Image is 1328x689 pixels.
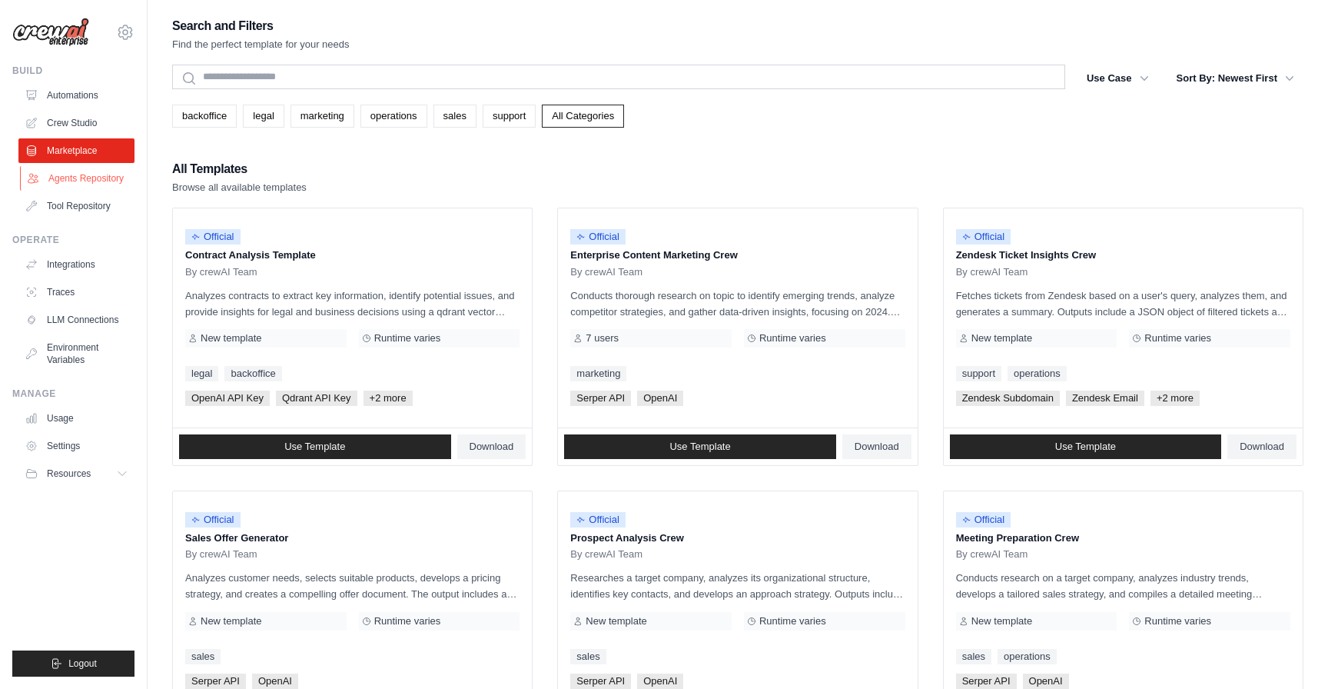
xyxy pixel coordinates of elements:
a: Settings [18,434,134,458]
p: Contract Analysis Template [185,248,520,263]
a: Marketplace [18,138,134,163]
a: operations [1008,366,1067,381]
a: Use Template [564,434,836,459]
a: Environment Variables [18,335,134,372]
button: Sort By: Newest First [1167,65,1303,92]
a: legal [185,366,218,381]
span: OpenAI [637,674,683,689]
p: Prospect Analysis Crew [570,531,905,546]
span: 7 users [586,332,619,344]
a: legal [243,105,284,128]
a: LLM Connections [18,308,134,332]
span: Zendesk Email [1066,391,1144,406]
span: By crewAI Team [956,266,1028,278]
a: sales [433,105,476,128]
a: support [483,105,536,128]
p: Conducts thorough research on topic to identify emerging trends, analyze competitor strategies, a... [570,288,905,320]
a: Download [842,434,911,459]
span: Runtime varies [1144,615,1211,627]
span: By crewAI Team [956,548,1028,561]
p: Meeting Preparation Crew [956,531,1290,546]
a: Agents Repository [20,166,136,191]
span: By crewAI Team [185,548,257,561]
span: +2 more [364,391,413,406]
span: Runtime varies [759,332,826,344]
span: +2 more [1150,391,1200,406]
a: Automations [18,83,134,108]
span: Official [185,512,241,528]
span: New template [201,332,261,344]
span: OpenAI [252,674,298,689]
a: backoffice [224,366,281,381]
span: Runtime varies [374,615,441,627]
a: operations [998,649,1057,664]
div: Build [12,65,134,77]
span: Serper API [570,391,631,406]
span: By crewAI Team [570,266,642,278]
span: New template [971,615,1032,627]
a: Download [457,434,526,459]
span: Logout [68,657,97,670]
span: Official [570,229,626,245]
span: Serper API [956,674,1017,689]
div: Manage [12,388,134,400]
span: Runtime varies [759,615,826,627]
span: Runtime varies [374,332,441,344]
a: Traces [18,280,134,305]
a: Use Template [179,434,451,459]
a: marketing [290,105,354,128]
span: Use Template [669,441,730,453]
p: Zendesk Ticket Insights Crew [956,248,1290,263]
span: Official [956,512,1011,528]
a: Tool Repository [18,194,134,218]
p: Enterprise Content Marketing Crew [570,248,905,263]
p: Conducts research on a target company, analyzes industry trends, develops a tailored sales strate... [956,570,1290,602]
span: Zendesk Subdomain [956,391,1060,406]
a: sales [570,649,606,664]
button: Logout [12,651,134,677]
a: All Categories [542,105,624,128]
a: Use Template [950,434,1222,459]
p: Fetches tickets from Zendesk based on a user's query, analyzes them, and generates a summary. Out... [956,288,1290,320]
img: Logo [12,18,89,47]
span: Use Template [1055,441,1116,453]
span: By crewAI Team [185,266,257,278]
a: sales [185,649,221,664]
a: sales [956,649,991,664]
span: Runtime varies [1144,332,1211,344]
a: Download [1227,434,1296,459]
span: OpenAI [637,391,683,406]
h2: All Templates [172,158,307,180]
div: Operate [12,234,134,246]
span: Qdrant API Key [276,391,357,406]
a: backoffice [172,105,237,128]
p: Sales Offer Generator [185,531,520,546]
span: Serper API [570,674,631,689]
button: Use Case [1077,65,1158,92]
span: Download [1240,441,1284,453]
span: New template [586,615,646,627]
span: Use Template [284,441,345,453]
a: marketing [570,366,626,381]
span: By crewAI Team [570,548,642,561]
p: Researches a target company, analyzes its organizational structure, identifies key contacts, and ... [570,570,905,602]
p: Analyzes customer needs, selects suitable products, develops a pricing strategy, and creates a co... [185,570,520,602]
span: Official [185,229,241,245]
p: Find the perfect template for your needs [172,37,350,52]
p: Analyzes contracts to extract key information, identify potential issues, and provide insights fo... [185,288,520,320]
span: Resources [47,468,91,480]
span: Official [570,512,626,528]
span: Download [470,441,514,453]
span: OpenAI [1023,674,1069,689]
a: support [956,366,1001,381]
span: Serper API [185,674,246,689]
a: operations [360,105,427,128]
a: Crew Studio [18,111,134,135]
span: Download [855,441,899,453]
span: New template [201,615,261,627]
span: New template [971,332,1032,344]
a: Integrations [18,252,134,277]
span: Official [956,229,1011,245]
a: Usage [18,406,134,431]
p: Browse all available templates [172,180,307,195]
